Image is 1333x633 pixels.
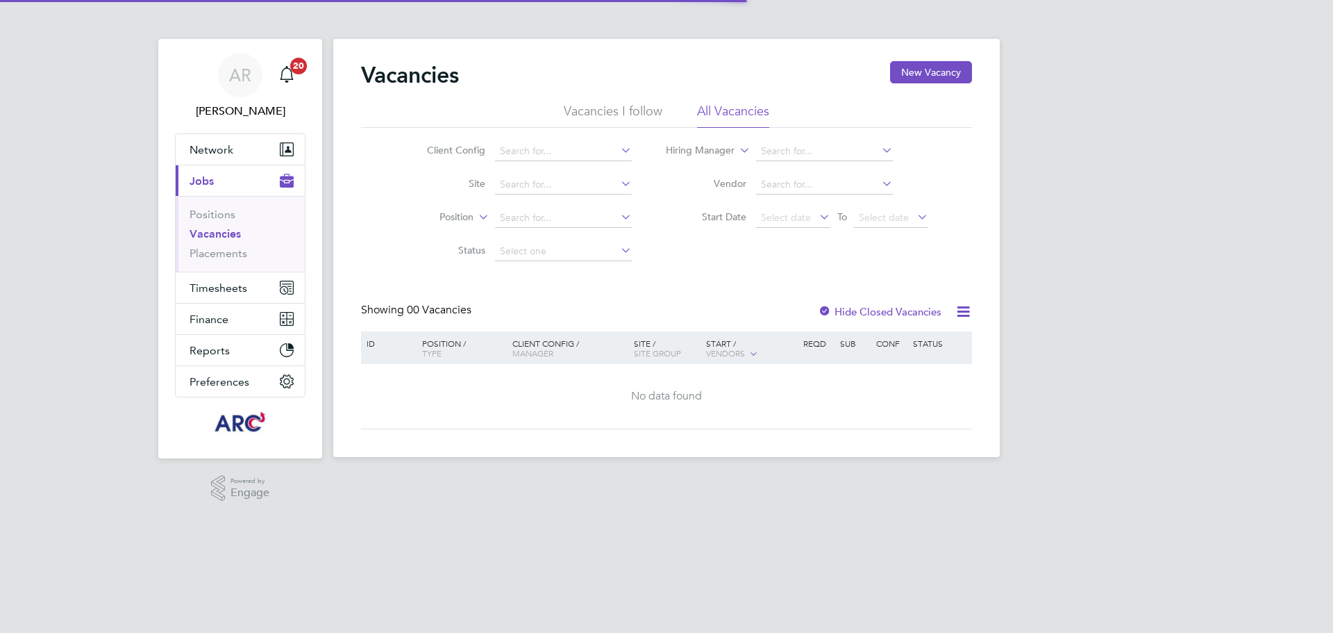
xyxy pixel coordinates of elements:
span: Jobs [190,174,214,188]
li: All Vacancies [697,103,769,128]
span: Type [422,347,442,359]
div: Site / [630,331,703,365]
div: Client Config / [509,331,630,365]
div: ID [363,331,412,355]
div: Reqd [800,331,836,355]
div: Sub [837,331,873,355]
label: Vendor [666,177,746,190]
button: Timesheets [176,272,305,303]
span: Manager [512,347,553,359]
img: arcgroup-logo-retina.png [212,411,269,434]
span: 00 Vacancies [407,303,471,317]
a: Positions [190,208,235,221]
a: 20 [273,53,301,97]
label: Position [394,211,473,224]
a: AR[PERSON_NAME] [175,53,305,120]
div: Showing [361,303,474,318]
label: Client Config [405,144,485,156]
span: Reports [190,344,230,357]
input: Search for... [756,175,893,195]
span: Site Group [634,347,681,359]
input: Search for... [756,142,893,161]
span: Select date [859,211,909,224]
span: Network [190,143,233,156]
div: Conf [873,331,909,355]
input: Search for... [495,208,632,228]
span: Powered by [230,475,269,487]
span: To [833,208,851,226]
span: Abbie Ross [175,103,305,120]
a: Vacancies [190,227,241,240]
div: Jobs [176,196,305,272]
span: 20 [290,58,307,74]
nav: Main navigation [158,39,322,459]
span: AR [229,66,251,84]
button: Reports [176,335,305,365]
a: Powered byEngage [211,475,270,502]
button: Jobs [176,165,305,196]
a: Go to home page [175,411,305,434]
button: Finance [176,304,305,334]
span: Engage [230,487,269,499]
label: Start Date [666,211,746,223]
input: Select one [495,242,632,261]
div: Status [909,331,970,355]
label: Status [405,244,485,256]
div: Start / [703,331,800,366]
h2: Vacancies [361,61,459,89]
span: Select date [761,211,811,224]
a: Placements [190,247,247,260]
li: Vacancies I follow [564,103,662,128]
span: Finance [190,313,228,326]
label: Site [405,177,485,190]
button: Network [176,134,305,165]
div: No data found [363,389,970,404]
div: Position / [412,331,509,365]
input: Search for... [495,175,632,195]
span: Timesheets [190,281,247,295]
label: Hiring Manager [655,144,735,158]
span: Vendors [706,347,745,359]
input: Search for... [495,142,632,161]
button: Preferences [176,366,305,397]
label: Hide Closed Vacancies [818,305,941,318]
button: New Vacancy [890,61,972,83]
span: Preferences [190,375,249,388]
